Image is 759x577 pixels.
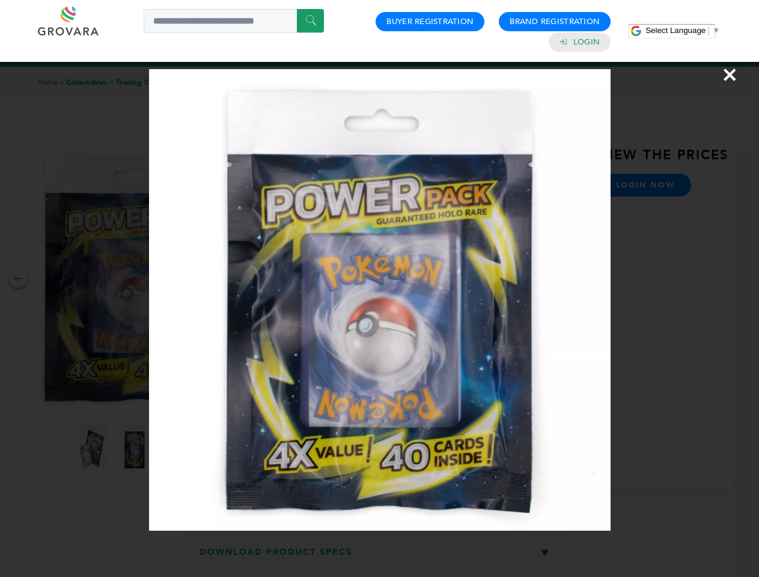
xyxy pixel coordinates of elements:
a: Buyer Registration [386,16,474,27]
span: ▼ [712,26,720,35]
span: Select Language [645,26,706,35]
a: Login [573,37,600,47]
a: Brand Registration [510,16,600,27]
a: Select Language​ [645,26,720,35]
input: Search a product or brand... [144,9,324,33]
img: Image Preview [149,69,611,531]
span: × [722,58,738,91]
